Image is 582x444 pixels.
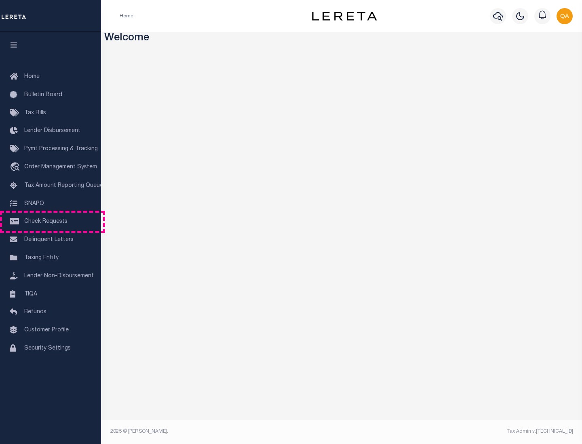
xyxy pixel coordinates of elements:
[10,162,23,173] i: travel_explore
[24,327,69,333] span: Customer Profile
[24,309,46,315] span: Refunds
[24,164,97,170] span: Order Management System
[24,237,74,243] span: Delinquent Letters
[348,428,573,435] div: Tax Admin v.[TECHNICAL_ID]
[24,273,94,279] span: Lender Non-Disbursement
[24,183,103,188] span: Tax Amount Reporting Queue
[557,8,573,24] img: svg+xml;base64,PHN2ZyB4bWxucz0iaHR0cDovL3d3dy53My5vcmcvMjAwMC9zdmciIHBvaW50ZXItZXZlbnRzPSJub25lIi...
[120,13,133,20] li: Home
[24,92,62,98] span: Bulletin Board
[104,32,579,45] h3: Welcome
[24,74,40,80] span: Home
[24,219,67,224] span: Check Requests
[104,428,342,435] div: 2025 © [PERSON_NAME].
[24,201,44,206] span: SNAPQ
[312,12,377,21] img: logo-dark.svg
[24,291,37,297] span: TIQA
[24,110,46,116] span: Tax Bills
[24,128,80,134] span: Lender Disbursement
[24,146,98,152] span: Pymt Processing & Tracking
[24,346,71,351] span: Security Settings
[24,255,59,261] span: Taxing Entity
